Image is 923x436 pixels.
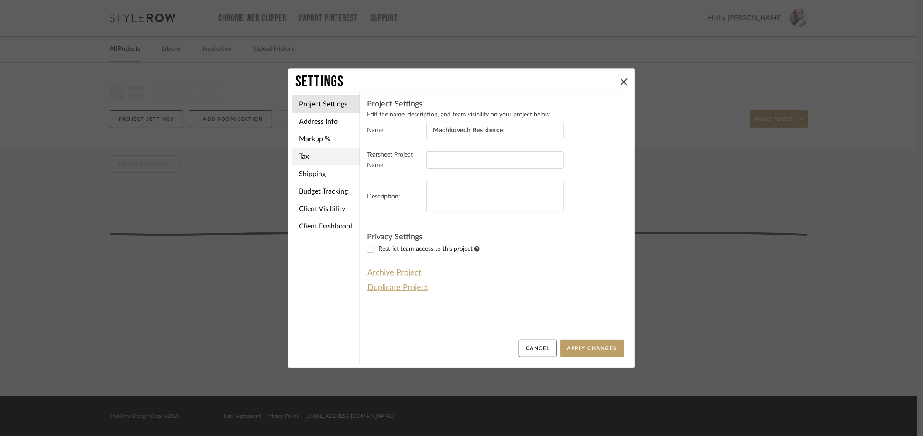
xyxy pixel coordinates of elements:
li: Tax [292,148,360,165]
li: Client Visibility [292,200,360,218]
li: Address Info [292,113,360,130]
li: Project Settings [292,95,360,113]
li: Markup % [292,130,360,148]
label: Description: [367,191,423,202]
h4: Privacy Settings [367,232,624,242]
button: Duplicate Project [367,280,428,295]
span: Restrict team access to this project [378,246,480,252]
div: Settings [295,72,617,92]
button: Cancel [519,340,557,357]
label: Tearsheet Project Name: [367,150,423,170]
label: Name: [367,125,423,136]
li: Client Dashboard [292,218,360,235]
p: Edit the name, description, and team visibility on your project below. [367,111,624,118]
button: Archive Project [367,266,422,280]
button: Apply Changes [560,340,624,357]
li: Shipping [292,165,360,183]
h4: Project Settings [367,99,624,109]
li: Budget Tracking [292,183,360,200]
